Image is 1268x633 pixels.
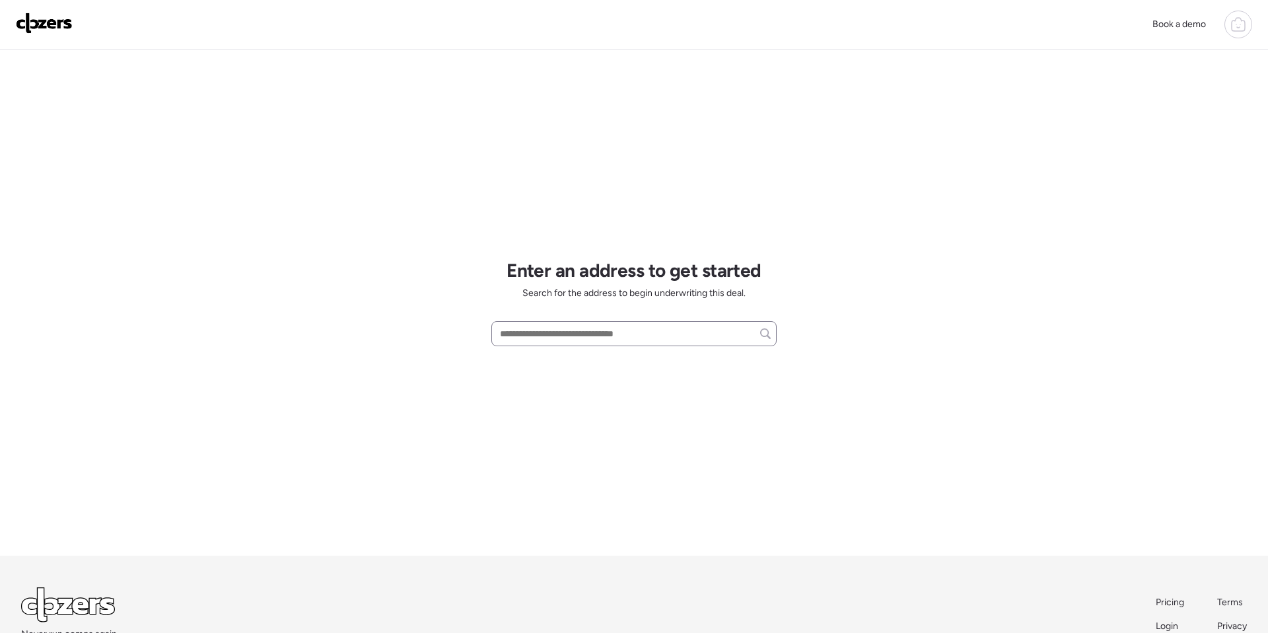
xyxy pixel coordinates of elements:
span: Login [1156,620,1178,632]
span: Terms [1217,597,1243,608]
img: Logo [16,13,73,34]
img: Logo Light [21,587,115,622]
a: Login [1156,620,1185,633]
span: Pricing [1156,597,1184,608]
span: Book a demo [1152,19,1206,30]
a: Terms [1217,596,1247,609]
a: Pricing [1156,596,1185,609]
h1: Enter an address to get started [507,259,761,281]
span: Privacy [1217,620,1247,632]
a: Privacy [1217,620,1247,633]
span: Search for the address to begin underwriting this deal. [522,287,746,300]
